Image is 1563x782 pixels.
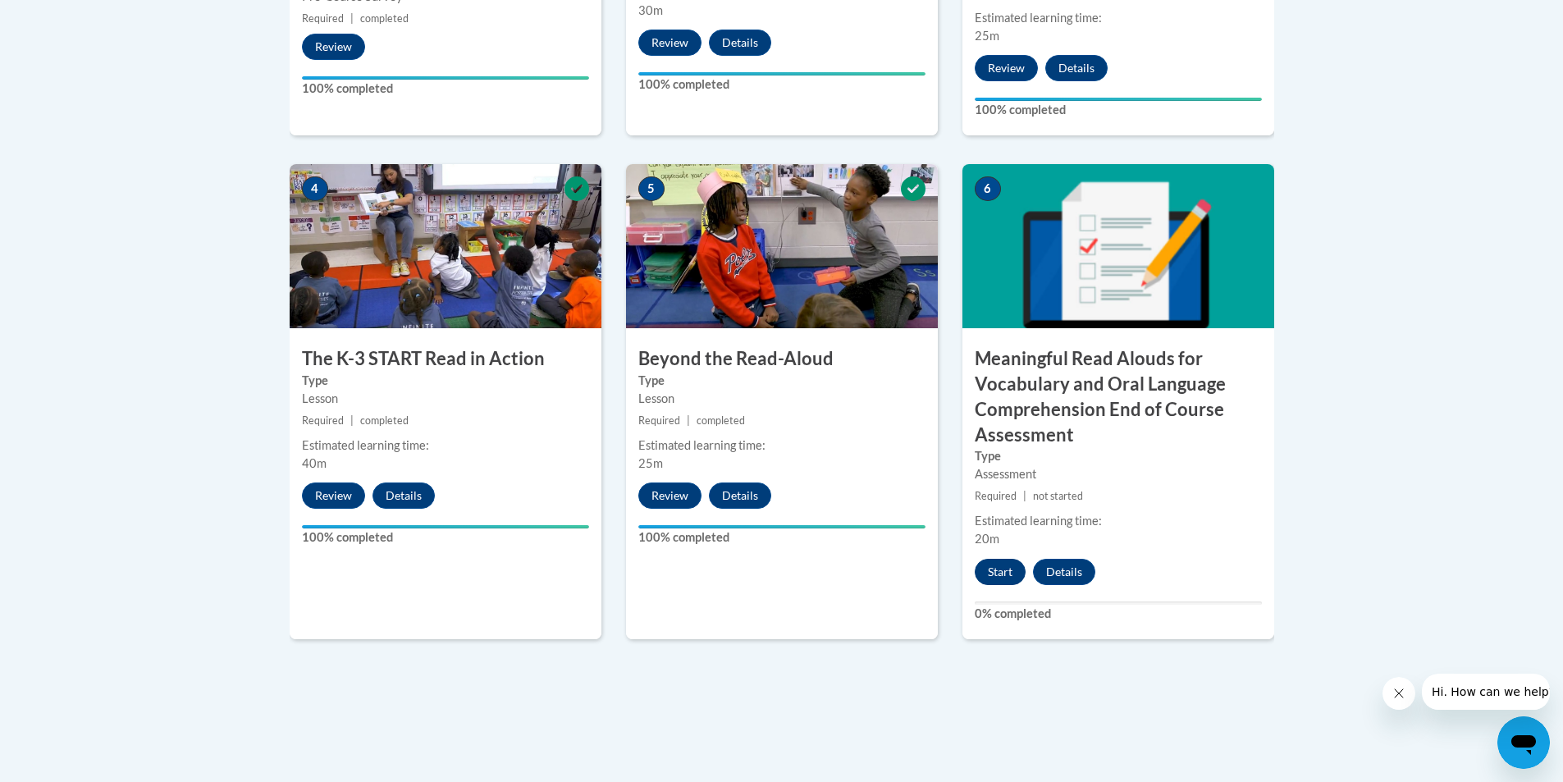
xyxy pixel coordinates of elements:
img: Course Image [290,164,601,328]
button: Details [709,482,771,509]
span: 20m [975,532,999,546]
span: Required [302,414,344,427]
span: Hi. How can we help? [10,11,133,25]
button: Details [372,482,435,509]
button: Start [975,559,1026,585]
label: Type [975,447,1262,465]
label: 100% completed [638,75,925,94]
span: | [687,414,690,427]
span: 5 [638,176,665,201]
label: 100% completed [302,80,589,98]
div: Estimated learning time: [975,9,1262,27]
button: Review [302,482,365,509]
div: Assessment [975,465,1262,483]
iframe: Message from company [1422,674,1550,710]
div: Your progress [975,98,1262,101]
h3: The K-3 START Read in Action [290,346,601,372]
div: Estimated learning time: [975,512,1262,530]
label: Type [638,372,925,390]
span: 30m [638,3,663,17]
img: Course Image [962,164,1274,328]
label: 100% completed [638,528,925,546]
span: not started [1033,490,1083,502]
button: Review [975,55,1038,81]
span: | [350,12,354,25]
span: 25m [975,29,999,43]
span: 4 [302,176,328,201]
label: 0% completed [975,605,1262,623]
button: Details [1033,559,1095,585]
span: completed [360,414,409,427]
span: | [350,414,354,427]
span: completed [697,414,745,427]
label: 100% completed [975,101,1262,119]
iframe: Button to launch messaging window [1497,716,1550,769]
span: Required [638,414,680,427]
label: 100% completed [302,528,589,546]
button: Review [638,30,702,56]
button: Review [302,34,365,60]
button: Details [1045,55,1108,81]
div: Estimated learning time: [302,437,589,455]
div: Your progress [638,72,925,75]
span: 25m [638,456,663,470]
iframe: Close message [1382,677,1415,710]
h3: Meaningful Read Alouds for Vocabulary and Oral Language Comprehension End of Course Assessment [962,346,1274,447]
img: Course Image [626,164,938,328]
div: Your progress [638,525,925,528]
span: completed [360,12,409,25]
button: Details [709,30,771,56]
h3: Beyond the Read-Aloud [626,346,938,372]
span: | [1023,490,1026,502]
span: 40m [302,456,327,470]
span: Required [975,490,1017,502]
span: Required [302,12,344,25]
div: Estimated learning time: [638,437,925,455]
label: Type [302,372,589,390]
span: 6 [975,176,1001,201]
div: Your progress [302,525,589,528]
div: Lesson [302,390,589,408]
div: Lesson [638,390,925,408]
button: Review [638,482,702,509]
div: Your progress [302,76,589,80]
